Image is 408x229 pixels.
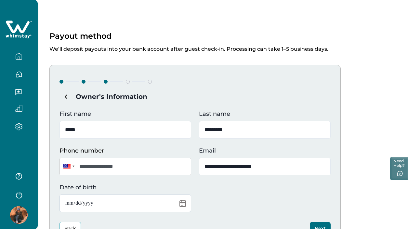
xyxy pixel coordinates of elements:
label: First name [59,110,187,118]
label: Last name [199,110,327,118]
button: Subtract [59,90,72,103]
h4: Owner's Information [59,90,331,103]
p: Payout method [49,31,112,41]
div: United States: + 1 [59,158,76,175]
p: We’ll deposit payouts into your bank account after guest check-in. Processing can take 1–5 busine... [49,41,396,52]
p: Phone number [59,146,187,155]
img: Whimstay Host [10,206,28,224]
label: Email [199,146,327,155]
label: Date of birth [59,183,187,192]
